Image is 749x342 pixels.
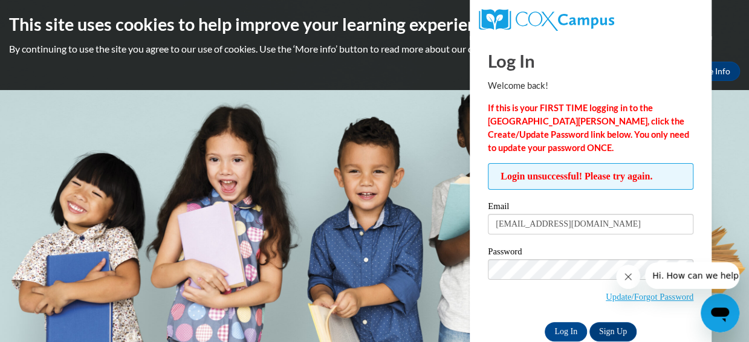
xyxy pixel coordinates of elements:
span: Login unsuccessful! Please try again. [488,163,693,190]
p: Welcome back! [488,79,693,92]
label: Password [488,247,693,259]
iframe: Button to launch messaging window [701,294,739,332]
a: Update/Forgot Password [606,292,693,302]
h1: Log In [488,48,693,73]
img: COX Campus [479,9,614,31]
span: Hi. How can we help? [7,8,98,18]
iframe: Close message [616,265,640,289]
strong: If this is your FIRST TIME logging in to the [GEOGRAPHIC_DATA][PERSON_NAME], click the Create/Upd... [488,103,689,153]
p: By continuing to use the site you agree to our use of cookies. Use the ‘More info’ button to read... [9,42,740,56]
iframe: Message from company [645,262,739,289]
a: Sign Up [589,322,637,341]
h2: This site uses cookies to help improve your learning experience. [9,12,740,36]
label: Email [488,202,693,214]
input: Log In [545,322,587,341]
